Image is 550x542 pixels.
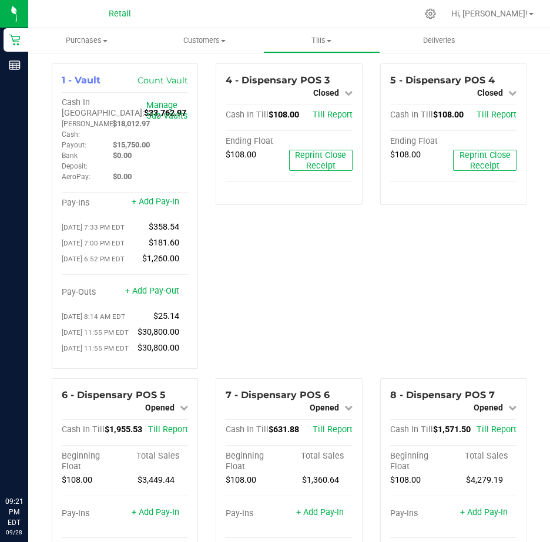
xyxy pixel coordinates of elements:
[113,151,132,160] span: $0.00
[9,34,21,46] inline-svg: Retail
[477,425,517,435] a: Till Report
[62,97,144,118] span: Cash In [GEOGRAPHIC_DATA]:
[390,150,421,160] span: $108.00
[390,75,495,86] span: 5 - Dispensary POS 4
[313,88,339,97] span: Closed
[137,343,179,353] span: $30,800.00
[62,198,125,208] div: Pay-Ins
[226,389,330,400] span: 7 - Dispensary POS 6
[144,108,186,118] span: $33,762.97
[390,389,495,400] span: 8 - Dispensary POS 7
[62,425,105,435] span: Cash In Till
[477,88,503,97] span: Closed
[149,238,179,248] span: $181.60
[390,110,433,120] span: Cash In Till
[226,150,256,160] span: $108.00
[407,35,471,46] span: Deliveries
[380,28,498,53] a: Deliveries
[62,120,115,139] span: [PERSON_NAME] Cash:
[62,173,90,181] span: AeroPay:
[310,403,339,412] span: Opened
[302,475,339,485] span: $1,360.64
[132,197,179,207] a: + Add Pay-In
[62,389,166,400] span: 6 - Dispensary POS 5
[460,150,511,171] span: Reprint Close Receipt
[146,100,187,121] a: Manage Sub-Vaults
[390,475,421,485] span: $108.00
[226,110,269,120] span: Cash In Till
[313,425,353,435] a: Till Report
[226,136,289,147] div: Ending Float
[433,425,471,435] span: $1,571.50
[62,509,125,519] div: Pay-Ins
[146,35,263,46] span: Customers
[145,403,175,412] span: Opened
[269,425,299,435] span: $631.88
[146,28,263,53] a: Customers
[62,312,125,321] span: [DATE] 8:14 AM EDT
[105,425,142,435] span: $1,955.53
[113,140,150,149] span: $15,750.00
[62,475,92,485] span: $108.00
[148,425,188,435] a: Till Report
[137,327,179,337] span: $30,800.00
[451,9,528,18] span: Hi, [PERSON_NAME]!
[289,150,353,171] button: Reprint Close Receipt
[125,286,179,296] a: + Add Pay-Out
[149,222,179,232] span: $358.54
[289,451,353,462] div: Total Sales
[62,223,125,231] span: [DATE] 7:33 PM EDT
[142,254,179,264] span: $1,260.00
[62,344,129,352] span: [DATE] 11:55 PM EDT
[226,475,256,485] span: $108.00
[12,448,47,483] iframe: Resource center
[390,451,454,472] div: Beginning Float
[125,451,189,462] div: Total Sales
[313,110,353,120] a: Till Report
[474,403,503,412] span: Opened
[62,239,125,247] span: [DATE] 7:00 PM EDT
[153,311,179,321] span: $25.14
[113,119,150,128] span: $18,012.97
[390,136,454,147] div: Ending Float
[263,28,381,53] a: Tills
[28,28,146,53] a: Purchases
[390,509,454,519] div: Pay-Ins
[423,8,438,19] div: Manage settings
[226,509,289,519] div: Pay-Ins
[5,528,23,537] p: 09/28
[62,75,100,86] span: 1 - Vault
[453,150,517,171] button: Reprint Close Receipt
[269,110,299,120] span: $108.00
[226,425,269,435] span: Cash In Till
[113,172,132,181] span: $0.00
[477,110,517,120] a: Till Report
[295,150,346,171] span: Reprint Close Receipt
[109,9,131,19] span: Retail
[296,507,344,517] a: + Add Pay-In
[62,141,86,149] span: Payout:
[62,152,88,170] span: Bank Deposit:
[137,75,188,86] a: Count Vault
[390,425,433,435] span: Cash In Till
[28,35,146,46] span: Purchases
[62,287,125,298] div: Pay-Outs
[9,59,21,71] inline-svg: Reports
[137,475,175,485] span: $3,449.44
[433,110,464,120] span: $108.00
[466,475,503,485] span: $4,279.19
[460,507,508,517] a: + Add Pay-In
[62,328,129,336] span: [DATE] 11:55 PM EDT
[453,451,517,462] div: Total Sales
[62,255,125,263] span: [DATE] 6:52 PM EDT
[226,75,330,86] span: 4 - Dispensary POS 3
[5,496,23,528] p: 09:21 PM EDT
[62,451,125,472] div: Beginning Float
[132,507,179,517] a: + Add Pay-In
[226,451,289,472] div: Beginning Float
